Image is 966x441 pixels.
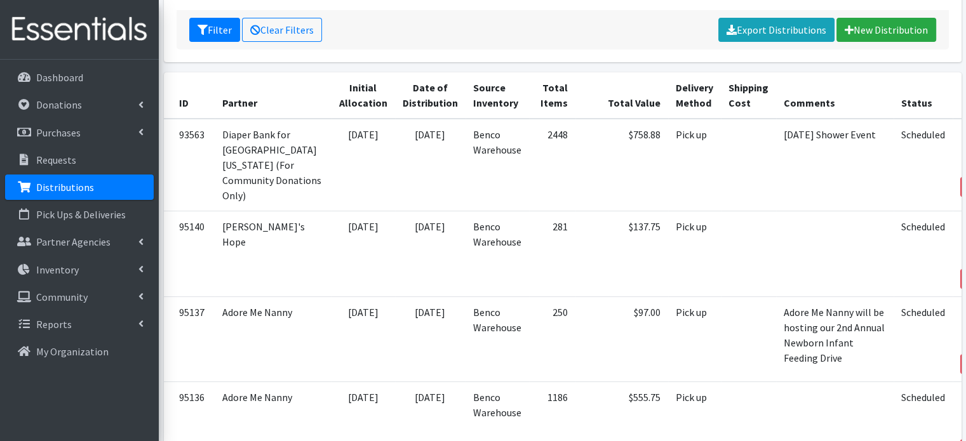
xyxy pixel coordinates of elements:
[215,72,332,119] th: Partner
[894,211,953,296] td: Scheduled
[529,296,575,381] td: 250
[529,72,575,119] th: Total Items
[36,263,79,276] p: Inventory
[36,235,111,248] p: Partner Agencies
[164,211,215,296] td: 95140
[718,18,835,42] a: Export Distributions
[395,211,466,296] td: [DATE]
[894,72,953,119] th: Status
[5,312,154,337] a: Reports
[36,318,72,331] p: Reports
[5,65,154,90] a: Dashboard
[5,257,154,282] a: Inventory
[395,296,466,381] td: [DATE]
[215,296,332,381] td: Adore Me Nanny
[668,119,721,211] td: Pick up
[836,18,936,42] a: New Distribution
[721,72,776,119] th: Shipping Cost
[466,211,529,296] td: Benco Warehouse
[5,339,154,364] a: My Organization
[894,119,953,211] td: Scheduled
[5,174,154,200] a: Distributions
[5,229,154,254] a: Partner Agencies
[575,211,668,296] td: $137.75
[36,181,94,194] p: Distributions
[776,296,894,381] td: Adore Me Nanny will be hosting our 2nd Annual Newborn Infant Feeding Drive
[575,296,668,381] td: $97.00
[529,119,575,211] td: 2448
[332,211,395,296] td: [DATE]
[5,92,154,117] a: Donations
[215,119,332,211] td: Diaper Bank for [GEOGRAPHIC_DATA][US_STATE] (For Community Donations Only)
[575,72,668,119] th: Total Value
[332,72,395,119] th: Initial Allocation
[36,345,109,358] p: My Organization
[575,119,668,211] td: $758.88
[668,211,721,296] td: Pick up
[5,284,154,310] a: Community
[215,211,332,296] td: [PERSON_NAME]'s Hope
[466,72,529,119] th: Source Inventory
[36,71,83,84] p: Dashboard
[36,98,82,111] p: Donations
[332,296,395,381] td: [DATE]
[36,126,81,139] p: Purchases
[164,72,215,119] th: ID
[395,119,466,211] td: [DATE]
[668,296,721,381] td: Pick up
[668,72,721,119] th: Delivery Method
[164,296,215,381] td: 95137
[36,154,76,166] p: Requests
[5,120,154,145] a: Purchases
[36,291,88,303] p: Community
[466,119,529,211] td: Benco Warehouse
[466,296,529,381] td: Benco Warehouse
[36,208,126,221] p: Pick Ups & Deliveries
[5,8,154,51] img: HumanEssentials
[395,72,466,119] th: Date of Distribution
[5,202,154,227] a: Pick Ups & Deliveries
[332,119,395,211] td: [DATE]
[529,211,575,296] td: 281
[164,119,215,211] td: 93563
[776,119,894,211] td: [DATE] Shower Event
[894,296,953,381] td: Scheduled
[5,147,154,173] a: Requests
[776,72,894,119] th: Comments
[189,18,240,42] button: Filter
[242,18,322,42] a: Clear Filters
